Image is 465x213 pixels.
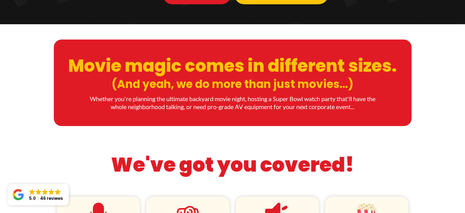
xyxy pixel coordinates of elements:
h1: We've got you covered! [55,152,410,178]
a: Close GoogleGoogleGoogleGoogleGoogle 5.046 reviews [8,184,69,205]
h1: Movie magic comes in different sizes. [55,55,410,77]
h1: (And yeah, we do more than just movies...) [55,77,410,92]
p: Whether you're planning the ultimate backyard movie night, hosting a Super Bowl watch party that'... [55,95,410,103]
p: whole neighborhood talking, or need pro-grade AV equipment for your next corporate event... [55,103,410,111]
